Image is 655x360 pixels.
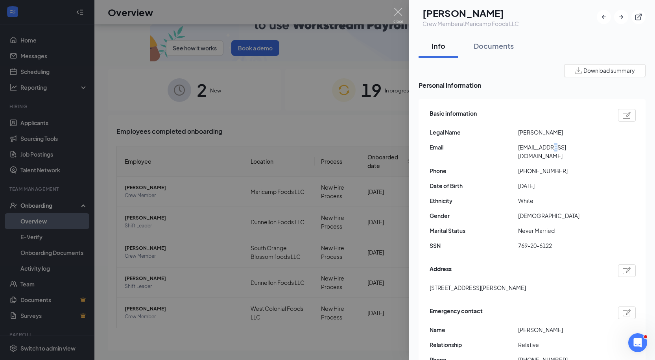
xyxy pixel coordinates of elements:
[635,13,642,21] svg: ExternalLink
[518,143,607,160] span: [EMAIL_ADDRESS][DOMAIN_NAME]
[628,333,647,352] iframe: Intercom live chat
[423,20,519,28] div: Crew Member at Maricamp Foods LLC
[430,283,526,292] span: [STREET_ADDRESS][PERSON_NAME]
[518,181,607,190] span: [DATE]
[583,66,635,75] span: Download summary
[518,340,607,349] span: Relative
[518,241,607,250] span: 769-20-6122
[430,306,483,319] span: Emergency contact
[518,196,607,205] span: White
[600,13,608,21] svg: ArrowLeftNew
[430,196,518,205] span: Ethnicity
[423,6,519,20] h1: [PERSON_NAME]
[518,211,607,220] span: [DEMOGRAPHIC_DATA]
[564,64,646,77] button: Download summary
[430,128,518,137] span: Legal Name
[430,241,518,250] span: SSN
[430,264,452,277] span: Address
[430,166,518,175] span: Phone
[430,226,518,235] span: Marital Status
[631,10,646,24] button: ExternalLink
[430,109,477,122] span: Basic information
[430,325,518,334] span: Name
[518,325,607,334] span: [PERSON_NAME]
[430,340,518,349] span: Relationship
[518,128,607,137] span: [PERSON_NAME]
[430,211,518,220] span: Gender
[614,10,628,24] button: ArrowRight
[419,80,646,90] span: Personal information
[474,41,514,51] div: Documents
[597,10,611,24] button: ArrowLeftNew
[518,226,607,235] span: Never Married
[518,166,607,175] span: [PHONE_NUMBER]
[430,181,518,190] span: Date of Birth
[430,143,518,151] span: Email
[426,41,450,51] div: Info
[617,13,625,21] svg: ArrowRight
